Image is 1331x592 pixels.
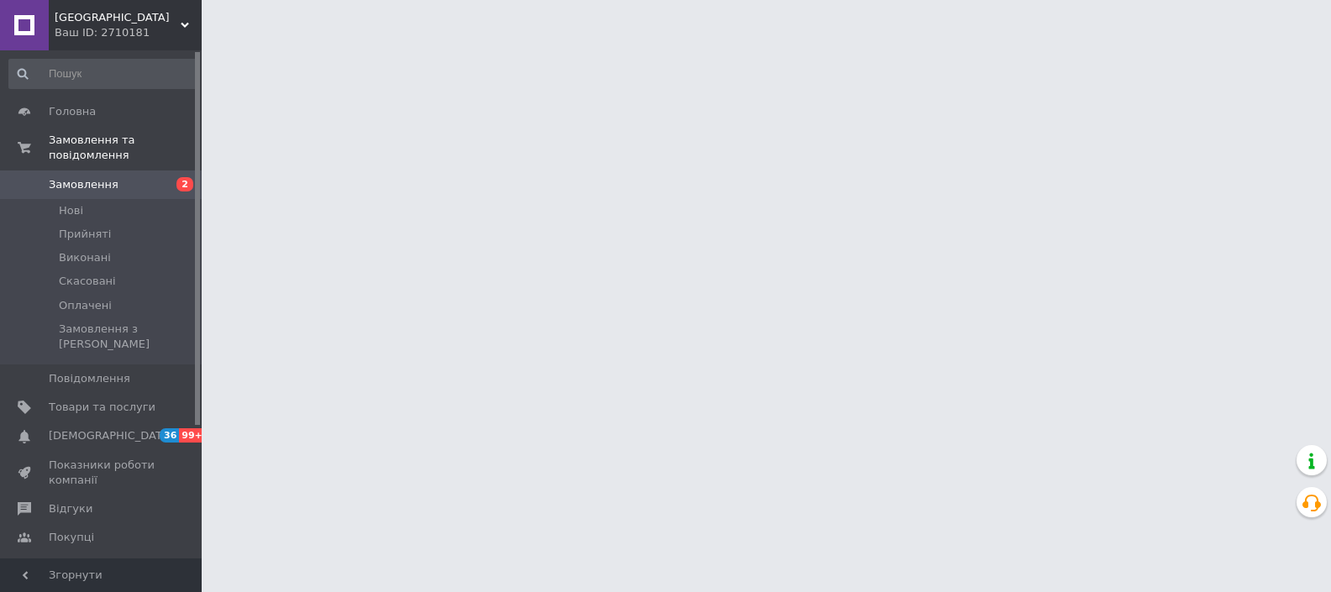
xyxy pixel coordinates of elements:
[49,177,118,192] span: Замовлення
[49,458,155,488] span: Показники роботи компанії
[59,322,197,352] span: Замовлення з [PERSON_NAME]
[59,298,112,313] span: Оплачені
[179,428,207,443] span: 99+
[176,177,193,191] span: 2
[49,133,202,163] span: Замовлення та повідомлення
[49,530,94,545] span: Покупці
[49,428,173,443] span: [DEMOGRAPHIC_DATA]
[59,227,111,242] span: Прийняті
[49,371,130,386] span: Повідомлення
[49,501,92,516] span: Відгуки
[59,250,111,265] span: Виконані
[49,104,96,119] span: Головна
[49,400,155,415] span: Товари та послуги
[8,59,198,89] input: Пошук
[55,10,181,25] span: Букварь
[59,274,116,289] span: Скасовані
[55,25,202,40] div: Ваш ID: 2710181
[160,428,179,443] span: 36
[59,203,83,218] span: Нові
